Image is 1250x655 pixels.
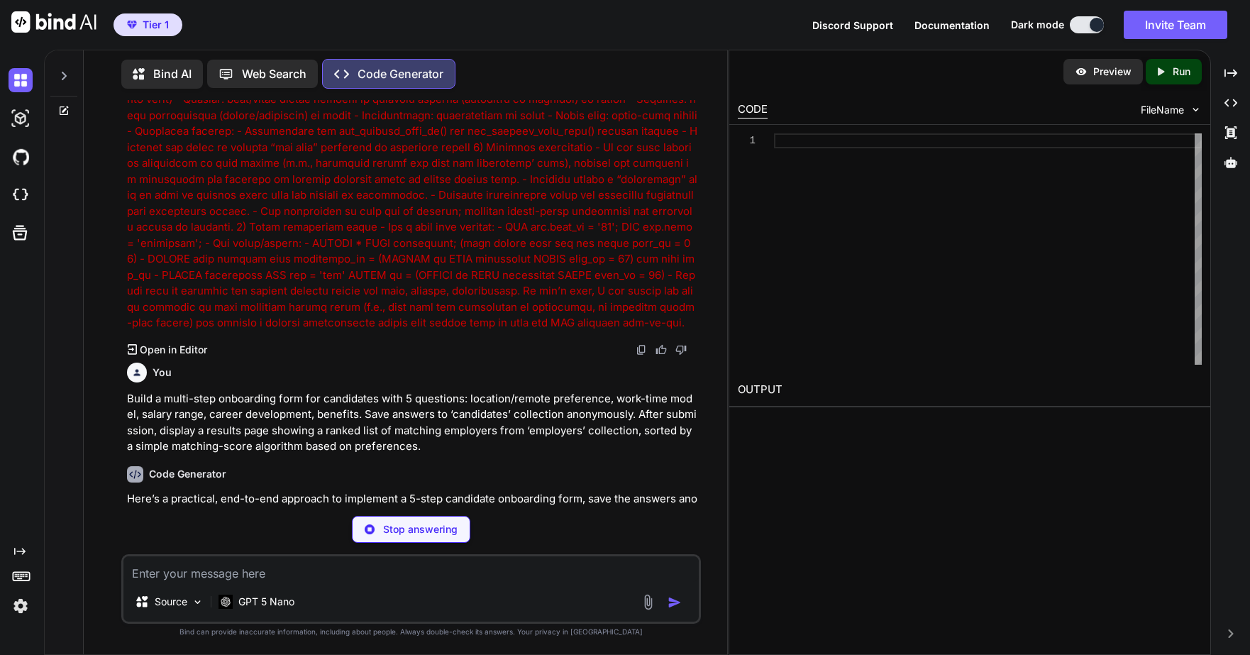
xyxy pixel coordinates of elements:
img: darkChat [9,68,33,92]
span: Documentation [914,19,990,31]
p: Bind can provide inaccurate information, including about people. Always double-check its answers.... [121,627,701,637]
h6: You [153,365,172,380]
img: cloudideIcon [9,183,33,207]
p: Web Search [242,65,306,82]
img: premium [127,21,137,29]
p: Open in Editor [140,343,207,357]
img: copy [636,344,647,356]
p: Here’s a practical, end-to-end approach to implement a 5-step candidate onboarding form, save the... [127,491,698,555]
p: Stop answering [383,522,458,536]
img: Bind AI [11,11,96,33]
div: CODE [738,101,768,119]
img: icon [668,595,682,610]
img: like [656,344,667,356]
p: Build a multi-step onboarding form for candidates with 5 questions: location/remote preference, w... [127,391,698,455]
p: Source [155,595,187,609]
img: preview [1075,65,1088,78]
img: darkAi-studio [9,106,33,131]
span: Tier 1 [143,18,169,32]
button: Discord Support [812,18,893,33]
img: attachment [640,594,656,610]
img: GPT 5 Nano [219,595,233,608]
h6: Code Generator [149,467,226,481]
h2: OUTPUT [729,373,1210,407]
p: Bind AI [153,65,192,82]
img: githubDark [9,145,33,169]
img: Pick Models [192,596,204,608]
img: settings [9,594,33,618]
button: premiumTier 1 [114,13,182,36]
button: Invite Team [1124,11,1227,39]
p: Code Generator [358,65,443,82]
p: GPT 5 Nano [238,595,294,609]
span: Discord Support [812,19,893,31]
p: Preview [1093,65,1132,79]
div: 1 [738,133,756,148]
button: Documentation [914,18,990,33]
p: Run [1173,65,1190,79]
span: FileName [1141,103,1184,117]
img: chevron down [1190,104,1202,116]
span: Dark mode [1011,18,1064,32]
img: dislike [675,344,687,356]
